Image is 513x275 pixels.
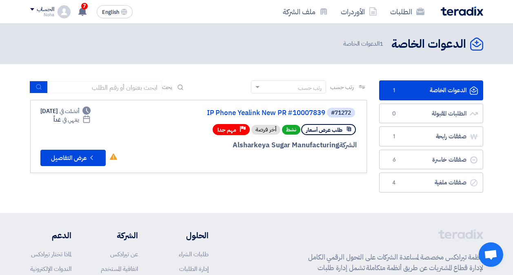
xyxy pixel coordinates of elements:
a: الدعوات الخاصة1 [379,80,483,100]
li: الدعم [30,229,71,242]
div: غداً [53,115,91,124]
div: Alsharkeya Sugar Manufacturing [160,140,357,151]
a: الطلبات [384,2,431,21]
a: صفقات ملغية4 [379,173,483,193]
div: أخر فرصة [251,125,280,135]
span: ينتهي في [62,115,79,124]
span: English [102,9,119,15]
span: الدعوات الخاصة [343,39,385,49]
span: 1 [380,39,383,48]
span: نشط [282,125,300,135]
a: لماذا تختار تيرادكس [31,250,71,259]
span: رتب حسب [330,83,353,91]
button: English [97,5,133,18]
a: إدارة الطلبات [179,264,209,273]
div: رتب حسب [298,84,322,92]
div: الحساب [37,6,54,13]
a: عن تيرادكس [110,250,138,259]
span: 0 [389,110,399,118]
input: ابحث بعنوان أو رقم الطلب [48,81,162,93]
a: اتفاقية المستخدم [101,264,138,273]
a: صفقات رابحة1 [379,126,483,146]
span: بحث [162,83,173,91]
li: الحلول [162,229,209,242]
span: 7 [81,3,88,9]
span: 1 [389,86,399,95]
h2: الدعوات الخاصة [391,36,466,52]
div: #71272 [331,110,351,116]
a: الأوردرات [334,2,384,21]
button: عرض التفاصيل [40,150,106,166]
div: [DATE] [40,107,91,115]
a: IP Phone Yealink New PR #10007839 [162,109,325,117]
div: Noha [30,13,54,17]
span: 6 [389,156,399,164]
li: الشركة [95,229,138,242]
img: profile_test.png [58,5,71,18]
a: الطلبات المقبولة0 [379,104,483,124]
a: الندوات الإلكترونية [30,264,71,273]
img: Teradix logo [441,7,483,16]
span: أنشئت في [60,107,79,115]
span: 1 [389,133,399,141]
a: صفقات خاسرة6 [379,150,483,170]
a: ملف الشركة [276,2,334,21]
span: طلب عرض أسعار [306,126,342,134]
a: طلبات الشراء [179,250,209,259]
span: الشركة [339,140,357,150]
span: مهم جدا [218,126,236,134]
div: Open chat [479,242,503,267]
span: 4 [389,179,399,187]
